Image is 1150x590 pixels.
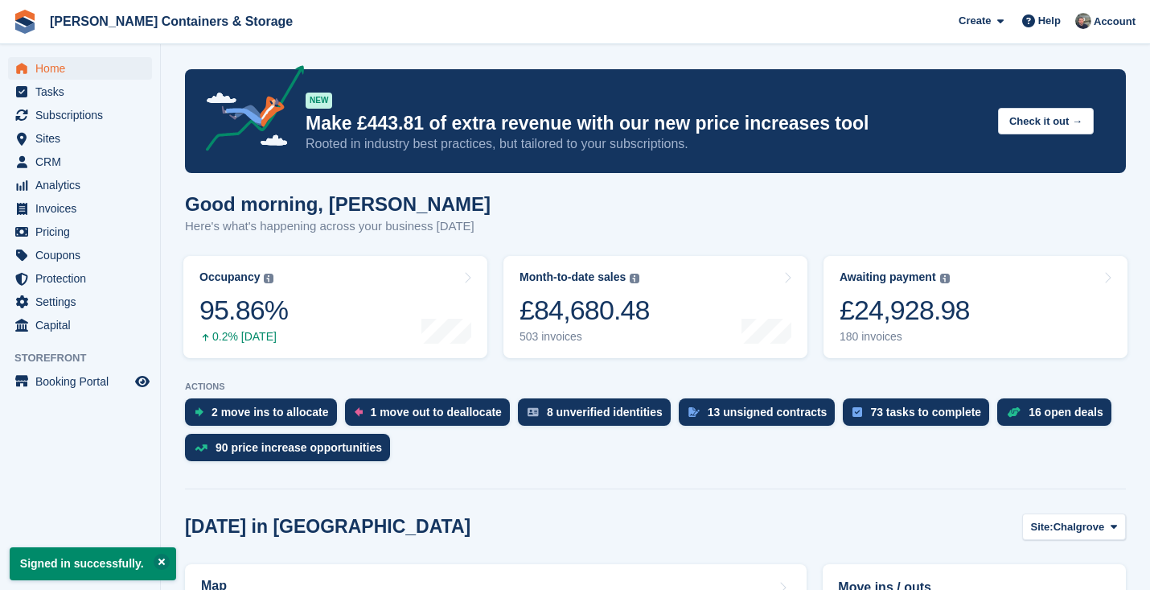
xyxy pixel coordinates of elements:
p: Rooted in industry best practices, but tailored to your subscriptions. [306,135,985,153]
a: 90 price increase opportunities [185,434,398,469]
span: Chalgrove [1053,519,1105,535]
img: move_ins_to_allocate_icon-fdf77a2bb77ea45bf5b3d319d69a93e2d87916cf1d5bf7949dd705db3b84f3ca.svg [195,407,203,417]
span: Sites [35,127,132,150]
a: [PERSON_NAME] Containers & Storage [43,8,299,35]
span: Subscriptions [35,104,132,126]
div: 73 tasks to complete [870,406,981,419]
a: menu [8,174,152,196]
a: menu [8,291,152,313]
a: 8 unverified identities [518,398,679,434]
a: menu [8,57,152,80]
span: Protection [35,267,132,290]
span: Home [35,57,132,80]
span: Tasks [35,80,132,103]
div: 8 unverified identities [547,406,663,419]
div: 1 move out to deallocate [371,406,502,419]
a: 1 move out to deallocate [345,398,518,434]
a: menu [8,267,152,290]
a: 2 move ins to allocate [185,398,345,434]
a: Preview store [133,372,152,391]
a: menu [8,370,152,393]
span: Settings [35,291,132,313]
img: price_increase_opportunities-93ffe204e8149a01c8c9dc8f82e8f89637d9d84a8eef4429ea346261dce0b2c0.svg [195,444,207,452]
p: Signed in successfully. [10,547,176,580]
div: £24,928.98 [840,294,970,327]
p: Here's what's happening across your business [DATE] [185,217,491,236]
h2: [DATE] in [GEOGRAPHIC_DATA] [185,516,470,538]
div: £84,680.48 [520,294,650,327]
a: menu [8,244,152,266]
div: 0.2% [DATE] [199,330,288,344]
span: Capital [35,314,132,336]
img: task-75834270c22a3079a89374b754ae025e5fb1db73e45f91037f5363f120a921f8.svg [852,407,862,417]
span: Coupons [35,244,132,266]
div: 180 invoices [840,330,970,344]
a: Occupancy 95.86% 0.2% [DATE] [183,256,487,358]
img: move_outs_to_deallocate_icon-f764333ba52eb49d3ac5e1228854f67142a1ed5810a6f6cc68b1a99e826820c5.svg [355,407,363,417]
a: menu [8,104,152,126]
img: price-adjustments-announcement-icon-8257ccfd72463d97f412b2fc003d46551f7dbcb40ab6d574587a9cd5c0d94... [192,65,305,157]
img: icon-info-grey-7440780725fd019a000dd9b08b2336e03edf1995a4989e88bcd33f0948082b44.svg [940,274,950,283]
a: 13 unsigned contracts [679,398,844,434]
span: Analytics [35,174,132,196]
div: NEW [306,93,332,109]
img: icon-info-grey-7440780725fd019a000dd9b08b2336e03edf1995a4989e88bcd33f0948082b44.svg [264,274,273,283]
span: CRM [35,151,132,173]
span: Booking Portal [35,370,132,393]
p: ACTIONS [185,382,1126,392]
a: Awaiting payment £24,928.98 180 invoices [823,256,1127,358]
div: 503 invoices [520,330,650,344]
div: 16 open deals [1029,406,1103,419]
div: 13 unsigned contracts [708,406,828,419]
a: menu [8,221,152,243]
span: Help [1038,13,1061,29]
img: deal-1b604bf984904fb50ccaf53a9ad4b4a5d6e5aea283cecdc64d6e3604feb123c2.svg [1007,406,1021,418]
span: Create [959,13,991,29]
span: Pricing [35,221,132,243]
span: Invoices [35,197,132,220]
img: verify_identity-adf6edd0f0f0b5bbfe63781bf79b02c33cf7c696d77639b501bdc392416b5a36.svg [528,407,539,417]
span: Site: [1031,519,1053,535]
a: menu [8,151,152,173]
div: Month-to-date sales [520,270,626,284]
a: Month-to-date sales £84,680.48 503 invoices [503,256,807,358]
a: menu [8,80,152,103]
button: Check it out → [998,108,1094,134]
span: Storefront [14,350,160,366]
a: 73 tasks to complete [843,398,997,434]
img: contract_signature_icon-13c848040528278c33f63329250d36e43548de30e8caae1d1a13099fd9432cc5.svg [688,407,700,417]
img: icon-info-grey-7440780725fd019a000dd9b08b2336e03edf1995a4989e88bcd33f0948082b44.svg [630,274,639,283]
p: Make £443.81 of extra revenue with our new price increases tool [306,112,985,135]
span: Account [1094,14,1136,30]
a: 16 open deals [997,398,1119,434]
a: menu [8,197,152,220]
h1: Good morning, [PERSON_NAME] [185,193,491,215]
img: Adam Greenhalgh [1075,13,1091,29]
a: menu [8,127,152,150]
div: Awaiting payment [840,270,936,284]
div: Occupancy [199,270,260,284]
div: 95.86% [199,294,288,327]
a: menu [8,314,152,336]
div: 2 move ins to allocate [212,406,329,419]
img: stora-icon-8386f47178a22dfd0bd8f6a31ec36ba5ce8667c1dd55bd0f319d3a0aa187defe.svg [13,10,37,34]
button: Site: Chalgrove [1022,514,1127,540]
div: 90 price increase opportunities [216,441,382,454]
